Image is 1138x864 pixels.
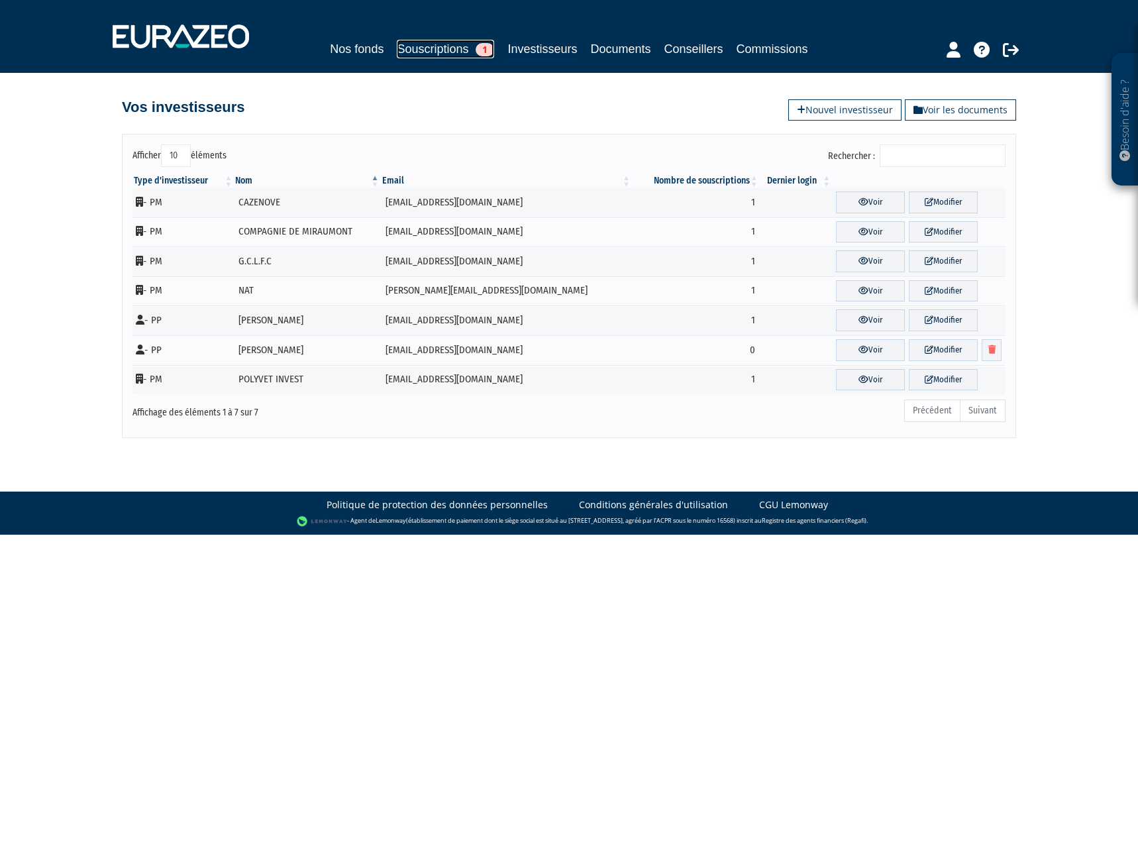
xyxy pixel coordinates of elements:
[132,335,234,365] td: - PP
[376,517,406,525] a: Lemonway
[132,217,234,247] td: - PM
[760,174,832,188] th: Dernier login : activer pour trier la colonne par ordre croissant
[381,217,632,247] td: [EMAIL_ADDRESS][DOMAIN_NAME]
[828,144,1006,167] label: Rechercher :
[632,246,760,276] td: 1
[632,365,760,395] td: 1
[381,335,632,365] td: [EMAIL_ADDRESS][DOMAIN_NAME]
[832,174,1006,188] th: &nbsp;
[836,280,905,302] a: Voir
[632,335,760,365] td: 0
[1117,60,1133,180] p: Besoin d'aide ?
[836,309,905,331] a: Voir
[836,250,905,272] a: Voir
[836,369,905,391] a: Voir
[632,217,760,247] td: 1
[234,174,380,188] th: Nom : activer pour trier la colonne par ordre d&eacute;croissant
[476,43,494,56] span: 1
[905,99,1016,121] a: Voir les documents
[909,309,978,331] a: Modifier
[327,498,548,512] a: Politique de protection des données personnelles
[982,339,1002,361] a: Supprimer
[381,305,632,335] td: [EMAIL_ADDRESS][DOMAIN_NAME]
[909,339,978,361] a: Modifier
[234,188,380,217] td: CAZENOVE
[113,25,249,48] img: 1732889491-logotype_eurazeo_blanc_rvb.png
[132,305,234,335] td: - PP
[836,339,905,361] a: Voir
[381,365,632,395] td: [EMAIL_ADDRESS][DOMAIN_NAME]
[632,305,760,335] td: 1
[759,498,828,512] a: CGU Lemonway
[632,276,760,306] td: 1
[591,40,651,58] a: Documents
[909,191,978,213] a: Modifier
[788,99,902,121] a: Nouvel investisseur
[397,40,494,58] a: Souscriptions1
[632,174,760,188] th: Nombre de souscriptions : activer pour trier la colonne par ordre croissant
[381,174,632,188] th: Email : activer pour trier la colonne par ordre croissant
[132,246,234,276] td: - PM
[132,188,234,217] td: - PM
[132,398,485,419] div: Affichage des éléments 1 à 7 sur 7
[632,188,760,217] td: 1
[297,515,348,528] img: logo-lemonway.png
[579,498,728,512] a: Conditions générales d'utilisation
[234,246,380,276] td: G.C.L.F.C
[381,246,632,276] td: [EMAIL_ADDRESS][DOMAIN_NAME]
[737,40,808,58] a: Commissions
[909,250,978,272] a: Modifier
[762,517,866,525] a: Registre des agents financiers (Regafi)
[132,276,234,306] td: - PM
[132,174,234,188] th: Type d'investisseur : activer pour trier la colonne par ordre croissant
[381,276,632,306] td: [PERSON_NAME][EMAIL_ADDRESS][DOMAIN_NAME]
[234,276,380,306] td: NAT
[13,515,1125,528] div: - Agent de (établissement de paiement dont le siège social est situé au [STREET_ADDRESS], agréé p...
[909,280,978,302] a: Modifier
[330,40,384,58] a: Nos fonds
[836,191,905,213] a: Voir
[132,144,227,167] label: Afficher éléments
[507,40,577,60] a: Investisseurs
[836,221,905,243] a: Voir
[234,305,380,335] td: [PERSON_NAME]
[161,144,191,167] select: Afficheréléments
[132,365,234,395] td: - PM
[664,40,723,58] a: Conseillers
[909,221,978,243] a: Modifier
[880,144,1006,167] input: Rechercher :
[909,369,978,391] a: Modifier
[122,99,244,115] h4: Vos investisseurs
[234,335,380,365] td: [PERSON_NAME]
[234,365,380,395] td: POLYVET INVEST
[381,188,632,217] td: [EMAIL_ADDRESS][DOMAIN_NAME]
[234,217,380,247] td: COMPAGNIE DE MIRAUMONT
